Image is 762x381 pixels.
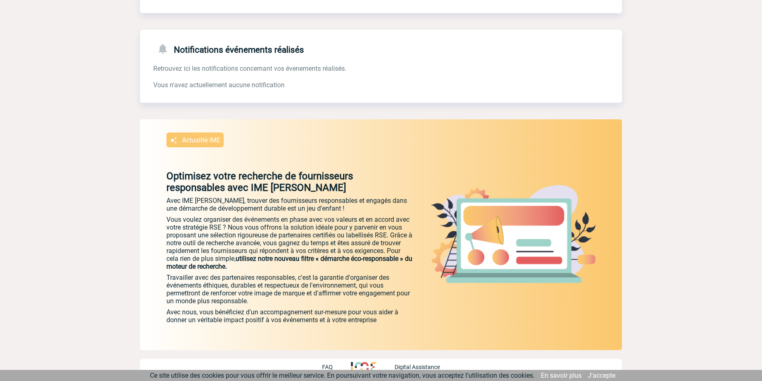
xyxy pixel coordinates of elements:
[541,372,582,379] a: En savoir plus
[153,65,346,72] span: Retrouvez ici les notifications concernant vos évenements réalisés.
[588,372,615,379] a: J'accepte
[166,255,412,270] span: utilisez notre nouveau filtre « démarche éco-responsable » du moteur de recherche.
[140,170,414,193] p: Optimisez votre recherche de fournisseurs responsables avec IME [PERSON_NAME]
[153,43,304,55] h4: Notifications événements réalisés
[166,216,414,270] p: Vous voulez organiser des événements en phase avec vos valeurs et en accord avec votre stratégie ...
[431,185,596,283] img: actu.png
[351,362,376,372] img: http://www.idealmeetingsevents.fr/
[182,136,220,144] p: Actualité IME
[395,364,440,370] p: Digital Assistance
[157,43,174,55] img: notifications-24-px-g.png
[166,308,414,350] p: Avec nous, vous bénéficiez d'un accompagnement sur-mesure pour vous aider à donner un véritable i...
[153,81,285,89] span: Vous n'avez actuellement aucune notification
[166,274,414,305] p: Travailler avec des partenaires responsables, c'est la garantie d'organiser des événements éthiqu...
[322,363,351,371] a: FAQ
[166,197,414,212] p: Avec IME [PERSON_NAME], trouver des fournisseurs responsables et engagés dans une démarche de dév...
[322,364,333,370] p: FAQ
[150,372,535,379] span: Ce site utilise des cookies pour vous offrir le meilleur service. En poursuivant votre navigation...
